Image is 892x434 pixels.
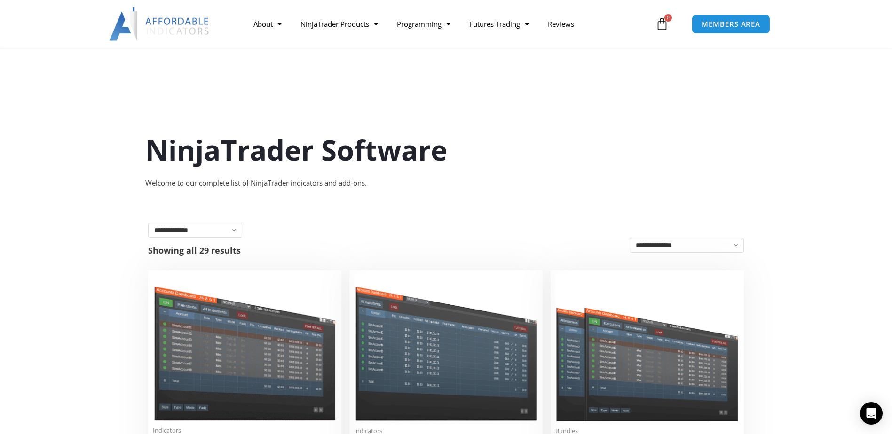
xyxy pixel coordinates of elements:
img: LogoAI | Affordable Indicators – NinjaTrader [109,7,210,41]
a: Reviews [538,13,584,35]
a: MEMBERS AREA [692,15,770,34]
div: Open Intercom Messenger [860,402,883,425]
img: Duplicate Account Actions [153,275,337,421]
img: Account Risk Manager [354,275,538,421]
div: Welcome to our complete list of NinjaTrader indicators and add-ons. [145,177,747,190]
img: Accounts Dashboard Suite [555,275,739,421]
a: Futures Trading [460,13,538,35]
span: 0 [664,14,672,22]
a: Programming [387,13,460,35]
nav: Menu [244,13,653,35]
span: MEMBERS AREA [702,21,760,28]
a: 0 [641,10,683,38]
select: Shop order [630,238,744,253]
h1: NinjaTrader Software [145,130,747,170]
a: About [244,13,291,35]
p: Showing all 29 results [148,246,241,255]
a: NinjaTrader Products [291,13,387,35]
